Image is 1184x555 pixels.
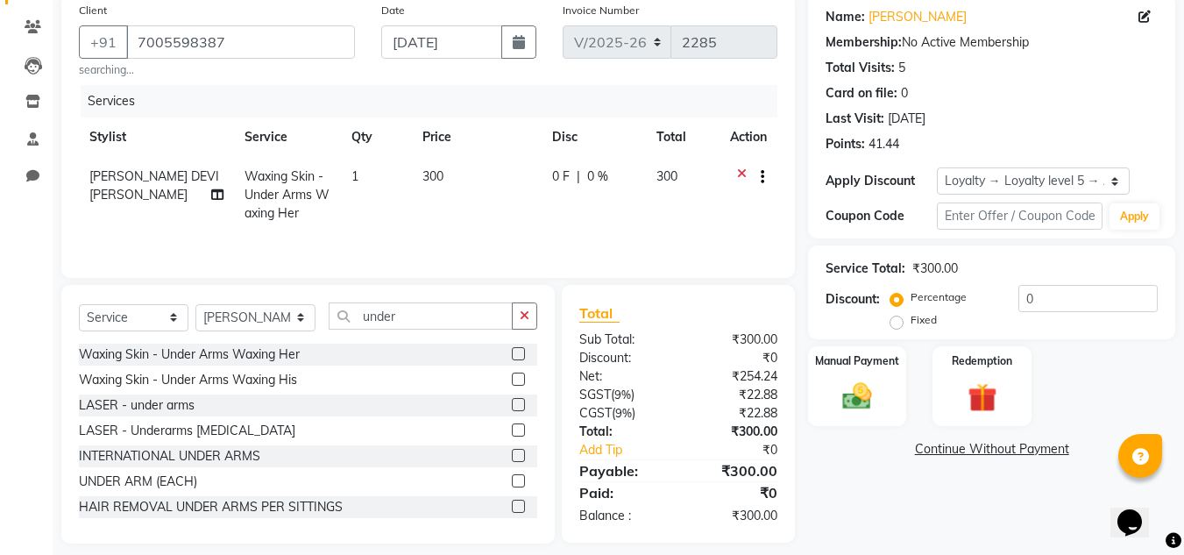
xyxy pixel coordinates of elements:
[869,8,967,26] a: [PERSON_NAME]
[678,507,791,525] div: ₹300.00
[329,302,513,330] input: Search or Scan
[579,405,612,421] span: CGST
[381,3,405,18] label: Date
[566,507,678,525] div: Balance :
[678,349,791,367] div: ₹0
[678,460,791,481] div: ₹300.00
[542,117,646,157] th: Disc
[566,441,697,459] a: Add Tip
[234,117,341,157] th: Service
[937,203,1102,230] input: Enter Offer / Coupon Code
[888,110,925,128] div: [DATE]
[615,406,632,420] span: 9%
[579,387,611,402] span: SGST
[911,312,937,328] label: Fixed
[245,168,330,221] span: Waxing Skin - Under Arms Waxing Her
[698,441,791,459] div: ₹0
[1110,203,1159,230] button: Apply
[678,482,791,503] div: ₹0
[566,331,678,349] div: Sub Total:
[566,367,678,386] div: Net:
[81,85,791,117] div: Services
[341,117,412,157] th: Qty
[656,168,677,184] span: 300
[826,207,936,225] div: Coupon Code
[952,353,1012,369] label: Redemption
[566,460,678,481] div: Payable:
[566,423,678,441] div: Total:
[869,135,899,153] div: 41.44
[587,167,608,186] span: 0 %
[911,289,967,305] label: Percentage
[79,3,107,18] label: Client
[579,304,620,323] span: Total
[912,260,958,278] div: ₹300.00
[79,473,197,491] div: UNDER ARM (EACH)
[351,168,358,184] span: 1
[720,117,777,157] th: Action
[79,422,295,440] div: LASER - Underarms [MEDICAL_DATA]
[79,25,128,59] button: +91
[412,117,542,157] th: Price
[79,117,234,157] th: Stylist
[79,62,355,78] small: searching...
[577,167,580,186] span: |
[826,110,884,128] div: Last Visit:
[563,3,639,18] label: Invoice Number
[826,33,1158,52] div: No Active Membership
[552,167,570,186] span: 0 F
[826,33,902,52] div: Membership:
[566,386,678,404] div: ( )
[422,168,443,184] span: 300
[833,380,881,413] img: _cash.svg
[79,371,297,389] div: Waxing Skin - Under Arms Waxing His
[826,8,865,26] div: Name:
[79,498,343,516] div: HAIR REMOVAL UNDER ARMS PER SITTINGS
[678,367,791,386] div: ₹254.24
[678,331,791,349] div: ₹300.00
[678,404,791,423] div: ₹22.88
[1110,485,1166,537] iframe: chat widget
[566,482,678,503] div: Paid:
[79,447,260,466] div: INTERNATIONAL UNDER ARMS
[812,440,1172,459] a: Continue Without Payment
[826,172,936,190] div: Apply Discount
[646,117,720,157] th: Total
[566,349,678,367] div: Discount:
[815,353,899,369] label: Manual Payment
[898,59,905,77] div: 5
[901,84,908,103] div: 0
[566,404,678,423] div: ( )
[89,168,219,203] span: [PERSON_NAME] DEVI [PERSON_NAME]
[79,345,300,364] div: Waxing Skin - Under Arms Waxing Her
[126,25,355,59] input: Search by Name/Mobile/Email/Code
[678,423,791,441] div: ₹300.00
[826,290,880,309] div: Discount:
[826,59,895,77] div: Total Visits:
[79,396,195,415] div: LASER - under arms
[678,386,791,404] div: ₹22.88
[959,380,1006,416] img: _gift.svg
[826,260,905,278] div: Service Total:
[826,84,897,103] div: Card on file:
[826,135,865,153] div: Points:
[614,388,631,402] span: 9%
